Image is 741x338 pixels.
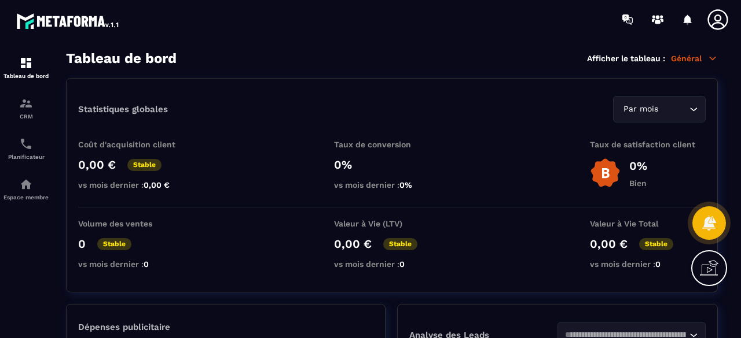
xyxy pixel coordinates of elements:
p: Statistiques globales [78,104,168,114]
p: Planificateur [3,154,49,160]
p: Stable [383,238,417,250]
div: Search for option [613,96,706,122]
p: Volume des ventes [78,219,194,228]
p: Taux de satisfaction client [590,140,706,149]
a: formationformationCRM [3,88,49,128]
p: Taux de conversion [334,140,450,149]
p: Général [671,53,718,64]
img: formation [19,96,33,110]
p: 0,00 € [334,237,372,251]
p: Coût d'acquisition client [78,140,194,149]
p: Espace membre [3,194,49,200]
p: Valeur à Vie Total [590,219,706,228]
a: automationsautomationsEspace membre [3,169,49,209]
p: 0,00 € [590,237,628,251]
p: vs mois dernier : [334,180,450,190]
p: CRM [3,113,49,120]
span: Par mois [621,103,661,116]
p: vs mois dernier : [334,259,450,269]
p: Stable [97,238,131,250]
span: 0 [655,259,661,269]
p: 0% [629,159,647,173]
p: Stable [127,159,162,171]
p: Tableau de bord [3,73,49,79]
img: formation [19,56,33,70]
h3: Tableau de bord [66,50,177,66]
p: vs mois dernier : [590,259,706,269]
p: Bien [629,179,647,188]
p: Afficher le tableau : [587,54,665,63]
p: vs mois dernier : [78,259,194,269]
p: Stable [639,238,673,250]
img: b-badge-o.b3b20ee6.svg [590,158,621,188]
span: 0% [399,180,412,190]
p: Valeur à Vie (LTV) [334,219,450,228]
p: 0 [78,237,86,251]
img: scheduler [19,137,33,151]
p: 0% [334,158,450,172]
span: 0 [399,259,405,269]
input: Search for option [661,103,687,116]
span: 0,00 € [144,180,170,190]
img: logo [16,10,120,31]
p: 0,00 € [78,158,116,172]
img: automations [19,177,33,191]
p: Dépenses publicitaire [78,322,373,332]
span: 0 [144,259,149,269]
a: formationformationTableau de bord [3,47,49,88]
a: schedulerschedulerPlanificateur [3,128,49,169]
p: vs mois dernier : [78,180,194,190]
